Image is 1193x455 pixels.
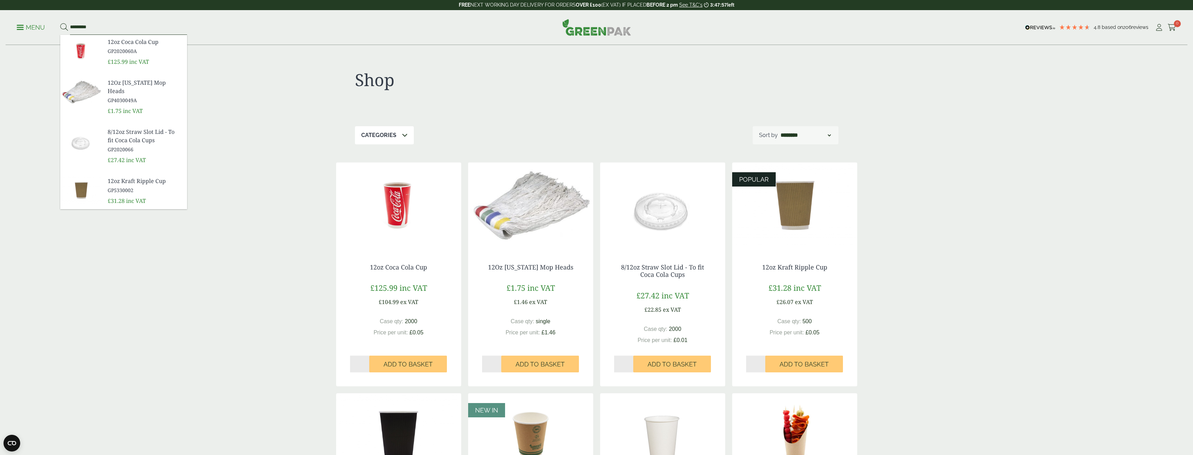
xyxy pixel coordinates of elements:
[3,435,20,452] button: Open CMP widget
[108,58,128,66] span: £125.99
[129,58,149,66] span: inc VAT
[646,2,678,8] strong: BEFORE 2 pm
[380,318,403,324] span: Case qty:
[529,298,547,306] span: ex VAT
[355,70,597,90] h1: Shop
[384,361,433,368] span: Add to Basket
[400,282,427,293] span: inc VAT
[1168,24,1176,31] i: Cart
[633,356,711,372] button: Add to Basket
[123,107,143,115] span: inc VAT
[576,2,601,8] strong: OVER £100
[405,318,417,324] span: 2000
[373,329,408,335] span: Price per unit:
[795,298,813,306] span: ex VAT
[108,97,181,104] span: GP4030049A
[108,187,181,194] span: GP5330002
[108,78,181,104] a: 12Oz [US_STATE] Mop Heads GP4030049A
[379,298,399,306] span: £104.99
[108,38,181,55] a: 12oz Coca Cola Cup GP2020060A
[506,282,525,293] span: £1.75
[777,318,801,324] span: Case qty:
[674,337,688,343] span: £0.01
[400,298,418,306] span: ex VAT
[636,290,659,301] span: £27.42
[516,361,565,368] span: Add to Basket
[1025,25,1055,30] img: REVIEWS.io
[108,38,181,46] span: 12oz Coca Cola Cup
[1094,24,1102,30] span: 4.8
[410,329,424,335] span: £0.05
[679,2,703,8] a: See T&C's
[793,282,821,293] span: inc VAT
[762,263,827,271] a: 12oz Kraft Ripple Cup
[1131,24,1148,30] span: reviews
[542,329,556,335] span: £1.46
[1174,20,1181,27] span: 0
[648,361,697,368] span: Add to Basket
[108,197,125,205] span: £31.28
[562,19,631,36] img: GreenPak Supplies
[732,162,857,250] img: 12oz Kraft Ripple Cup-0
[17,23,45,30] a: Menu
[661,290,689,301] span: inc VAT
[1123,24,1131,30] span: 206
[527,282,555,293] span: inc VAT
[663,306,681,313] span: ex VAT
[108,128,181,144] span: 8/12oz Straw Slot Lid - To fit Coca Cola Cups
[108,146,181,153] span: GP2020066
[765,356,843,372] button: Add to Basket
[370,263,427,271] a: 12oz Coca Cola Cup
[369,356,447,372] button: Add to Basket
[108,107,122,115] span: £1.75
[768,282,791,293] span: £31.28
[108,128,181,153] a: 8/12oz Straw Slot Lid - To fit Coca Cola Cups GP2020066
[669,326,681,332] span: 2000
[60,125,102,158] img: GP2020066
[60,76,102,109] img: GP4030049A
[511,318,534,324] span: Case qty:
[126,197,146,205] span: inc VAT
[108,177,181,185] span: 12oz Kraft Ripple Cup
[621,263,704,279] a: 8/12oz Straw Slot Lid - To fit Coca Cola Cups
[488,263,573,271] a: 12Oz [US_STATE] Mop Heads
[501,356,579,372] button: Add to Basket
[370,282,397,293] span: £125.99
[769,329,804,335] span: Price per unit:
[468,162,593,250] img: 4030049A-12oz-Kentucky-Mop-Head
[637,337,672,343] span: Price per unit:
[727,2,734,8] span: left
[644,306,661,313] span: £22.85
[710,2,727,8] span: 3:47:57
[108,78,181,95] span: 12Oz [US_STATE] Mop Heads
[505,329,540,335] span: Price per unit:
[475,407,498,414] span: NEW IN
[60,174,102,207] img: GP5330002
[776,298,793,306] span: £26.07
[361,131,396,139] p: Categories
[108,47,181,55] span: GP2020060A
[17,23,45,32] p: Menu
[60,35,102,68] img: GP2020060A
[1102,24,1123,30] span: Based on
[108,156,125,164] span: £27.42
[126,156,146,164] span: inc VAT
[459,2,470,8] strong: FREE
[759,131,778,139] p: Sort by
[514,298,528,306] span: £1.46
[779,131,832,139] select: Shop order
[600,162,725,250] a: 12oz straw slot coke cup lid
[1059,24,1090,30] div: 4.79 Stars
[806,329,820,335] span: £0.05
[780,361,829,368] span: Add to Basket
[1155,24,1163,31] i: My Account
[336,162,461,250] img: 12oz Coca Cola Cup with coke
[739,176,769,183] span: POPULAR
